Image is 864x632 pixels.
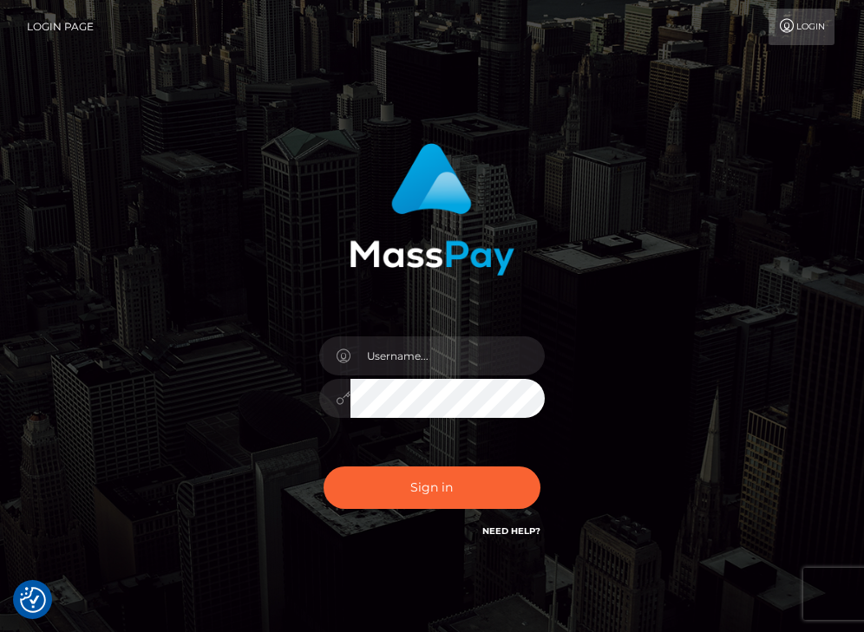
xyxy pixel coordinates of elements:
img: Revisit consent button [20,587,46,613]
button: Consent Preferences [20,587,46,613]
a: Need Help? [482,525,540,537]
a: Login Page [27,9,94,45]
a: Login [769,9,835,45]
button: Sign in [324,466,540,509]
input: Username... [350,336,545,375]
img: MassPay Login [350,143,514,276]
